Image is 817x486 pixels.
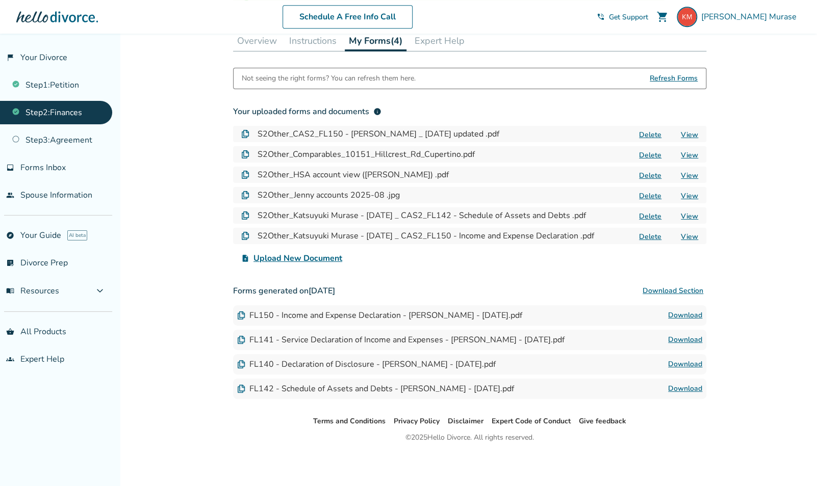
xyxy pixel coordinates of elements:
[636,191,665,201] button: Delete
[6,259,14,267] span: list_alt_check
[636,211,665,222] button: Delete
[681,211,698,221] a: View
[681,191,698,201] a: View
[237,359,496,370] div: FL140 - Declaration of Disclosure - [PERSON_NAME] - [DATE].pdf
[233,281,706,301] h3: Forms generated on [DATE]
[636,150,665,160] button: Delete
[233,105,381,118] div: Your uploaded forms and documents
[313,416,386,426] a: Terms and Conditions
[448,415,483,427] li: Disclaimer
[241,191,249,199] img: Document
[766,437,817,486] iframe: Chat Widget
[668,309,702,321] a: Download
[233,31,281,51] button: Overview
[677,7,697,27] img: katsu610@gmail.com
[94,285,106,297] span: expand_more
[373,107,381,116] span: info
[241,171,249,179] img: Document
[636,129,665,140] button: Delete
[681,171,698,180] a: View
[6,355,14,363] span: groups
[6,328,14,336] span: shopping_basket
[597,12,648,22] a: phone_in_talkGet Support
[640,281,706,301] button: Download Section
[285,31,341,51] button: Instructions
[237,334,565,345] div: FL141 - Service Declaration of Income and Expenses - [PERSON_NAME] - [DATE].pdf
[237,336,245,344] img: Document
[345,31,406,51] button: My Forms(4)
[6,53,14,62] span: flag_2
[6,164,14,172] span: inbox
[701,11,801,22] span: [PERSON_NAME] Murase
[241,130,249,138] img: Document
[681,130,698,140] a: View
[241,150,249,158] img: Document
[636,170,665,181] button: Delete
[411,31,469,51] button: Expert Help
[241,254,249,262] span: upload_file
[258,209,586,222] h4: S2Other_Katsuyuki Murase - [DATE] _ CAS2_FL142 - Schedule of Assets and Debts .pdf
[258,230,594,242] h4: S2Other_Katsuyuki Murase - [DATE] _ CAS2_FL150 - Income and Expense Declaration .pdf
[492,416,571,426] a: Expert Code of Conduct
[253,252,342,264] span: Upload New Document
[6,191,14,199] span: people
[636,231,665,242] button: Delete
[609,12,648,22] span: Get Support
[237,311,245,319] img: Document
[258,169,449,181] h4: S2Other_HSA account view ([PERSON_NAME]) .pdf
[681,232,698,241] a: View
[405,431,534,444] div: © 2025 Hello Divorce. All rights reserved.
[242,68,416,89] div: Not seeing the right forms? You can refresh them here.
[241,211,249,220] img: Document
[656,11,669,23] span: shopping_cart
[394,416,440,426] a: Privacy Policy
[597,13,605,21] span: phone_in_talk
[241,232,249,240] img: Document
[6,287,14,295] span: menu_book
[6,285,59,296] span: Resources
[20,162,66,173] span: Forms Inbox
[237,383,514,394] div: FL142 - Schedule of Assets and Debts - [PERSON_NAME] - [DATE].pdf
[258,148,475,160] h4: S2Other_Comparables_10151_Hillcrest_Rd_Cupertino.pdf
[668,383,702,395] a: Download
[237,360,245,368] img: Document
[681,150,698,160] a: View
[283,5,413,29] a: Schedule A Free Info Call
[237,310,522,321] div: FL150 - Income and Expense Declaration - [PERSON_NAME] - [DATE].pdf
[579,415,626,427] li: Give feedback
[237,385,245,393] img: Document
[650,68,698,89] span: Refresh Forms
[258,189,400,201] h4: S2Other_Jenny accounts 2025-08 .jpg
[67,230,87,240] span: AI beta
[668,358,702,370] a: Download
[6,231,14,239] span: explore
[668,334,702,346] a: Download
[258,128,499,140] h4: S2Other_CAS2_FL150 - [PERSON_NAME] _ [DATE] updated .pdf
